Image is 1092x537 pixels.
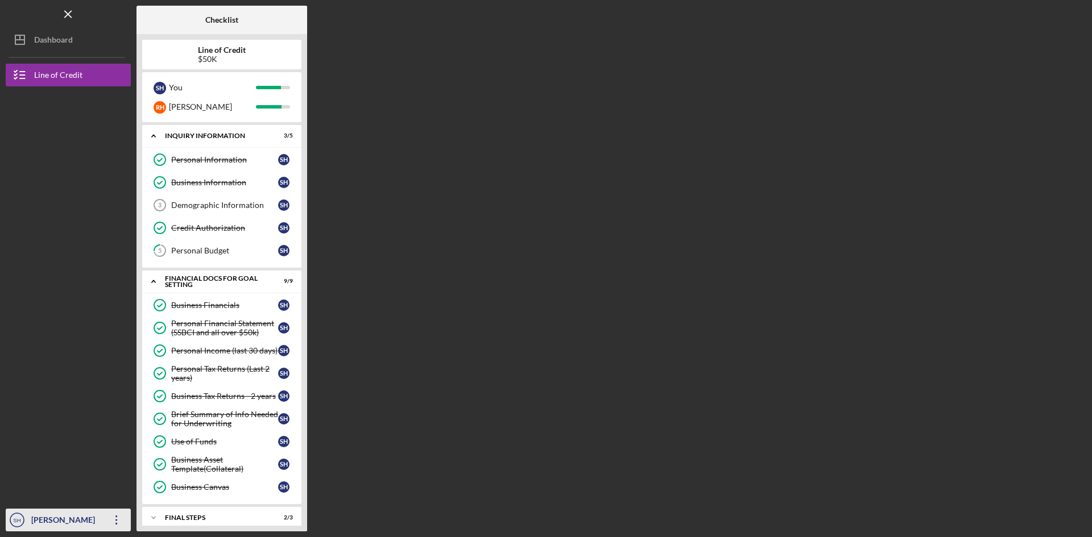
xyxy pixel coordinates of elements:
button: Line of Credit [6,64,131,86]
div: Business Asset Template(Collateral) [171,455,278,473]
div: INQUIRY INFORMATION [165,132,264,139]
div: Brief Summary of Info Needed for Underwriting [171,410,278,428]
div: Use of Funds [171,437,278,446]
div: [PERSON_NAME] [169,97,256,116]
div: S H [278,413,289,424]
a: 5Personal BudgetSH [148,239,296,262]
div: Personal Financial Statement (SSBCI and all over $50k) [171,319,278,337]
div: S H [278,481,289,493]
a: Personal Income (last 30 days)SH [148,339,296,362]
a: Brief Summary of Info Needed for UnderwritingSH [148,407,296,430]
div: S H [278,459,289,470]
div: 9 / 9 [272,278,293,285]
div: S H [278,390,289,402]
div: S H [278,345,289,356]
text: SH [13,517,20,523]
button: Dashboard [6,28,131,51]
a: Business CanvasSH [148,476,296,498]
div: S H [278,199,289,211]
div: S H [278,436,289,447]
div: Business Canvas [171,482,278,492]
div: Business Tax Returns - 2 years [171,392,278,401]
a: Credit AuthorizationSH [148,217,296,239]
a: Use of FundsSH [148,430,296,453]
div: Business Information [171,178,278,187]
div: Credit Authorization [171,223,278,232]
div: [PERSON_NAME] [28,509,102,534]
tspan: 5 [158,247,162,255]
div: R H [154,101,166,114]
div: Personal Income (last 30 days) [171,346,278,355]
a: Personal InformationSH [148,148,296,171]
div: 3 / 5 [272,132,293,139]
div: S H [278,154,289,165]
div: S H [278,299,289,311]
div: FINAL STEPS [165,514,264,521]
div: S H [278,245,289,256]
tspan: 3 [158,202,162,209]
div: Demographic Information [171,201,278,210]
div: 2 / 3 [272,514,293,521]
a: 3Demographic InformationSH [148,194,296,217]
div: S H [278,177,289,188]
div: S H [154,82,166,94]
b: Checklist [205,15,238,24]
div: S H [278,222,289,234]
a: Personal Tax Returns (Last 2 years)SH [148,362,296,385]
a: Personal Financial Statement (SSBCI and all over $50k)SH [148,317,296,339]
div: Personal Budget [171,246,278,255]
a: Business FinancialsSH [148,294,296,317]
div: Financial Docs for Goal Setting [165,275,264,288]
button: SH[PERSON_NAME] [6,509,131,531]
div: Business Financials [171,301,278,310]
div: Dashboard [34,28,73,54]
div: Line of Credit [34,64,82,89]
a: Business InformationSH [148,171,296,194]
div: S H [278,322,289,334]
a: Business Asset Template(Collateral)SH [148,453,296,476]
div: Personal Information [171,155,278,164]
div: Personal Tax Returns (Last 2 years) [171,364,278,382]
a: Business Tax Returns - 2 yearsSH [148,385,296,407]
div: $50K [198,55,246,64]
b: Line of Credit [198,45,246,55]
div: You [169,78,256,97]
div: S H [278,368,289,379]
